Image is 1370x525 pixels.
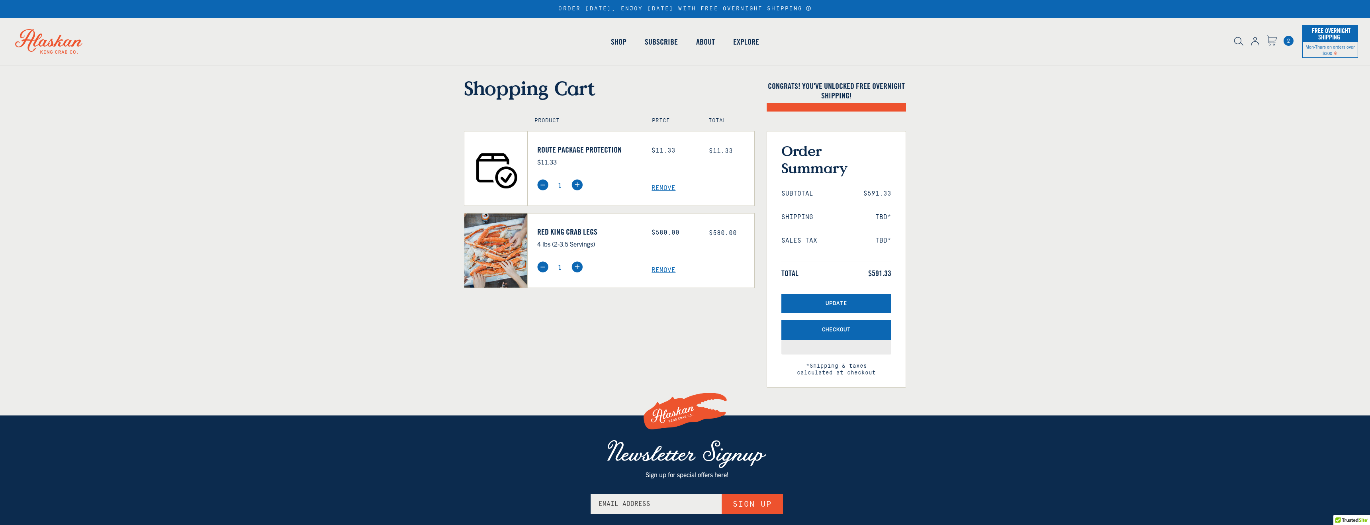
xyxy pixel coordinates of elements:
img: Route Package Protection - $11.33 [464,131,527,206]
span: Total [781,268,799,278]
a: Remove [652,184,754,192]
div: $580.00 [652,229,697,237]
h4: Total [708,118,748,124]
h3: Order Summary [781,142,891,176]
button: Checkout [781,320,891,340]
span: Subtotal [781,190,813,198]
a: About [687,19,724,65]
img: Red King Crab Legs - 4 lbs (2-3.5 Servings) [464,214,527,288]
p: 4 lbs (2-3.5 Servings) [537,239,640,249]
img: plus [571,261,583,272]
img: minus [537,261,548,272]
h4: Product [534,118,635,124]
div: ORDER [DATE], ENJOY [DATE] WITH FREE OVERNIGHT SHIPPING [558,6,811,12]
span: $591.33 [868,268,891,278]
img: Alaskan King Crab Co. logo [4,18,94,65]
a: Explore [724,19,768,65]
a: Announcement Bar Modal [806,6,812,11]
span: Shipping Notice Icon [1334,50,1337,56]
span: *Shipping & taxes calculated at checkout [781,356,891,376]
img: plus [571,179,583,190]
span: Update [826,300,847,307]
p: Sign up for special offers here! [518,469,856,480]
span: $591.33 [863,190,891,198]
img: Alaskan King Crab Co. Logo [641,384,729,440]
a: Red King Crab Legs [537,227,640,237]
a: Cart [1284,36,1294,46]
a: Subscribe [636,19,687,65]
h1: Shopping Cart [464,76,755,100]
img: search [1234,37,1243,46]
span: Checkout [822,327,851,333]
img: account [1251,37,1259,46]
a: Route Package Protection [537,145,640,155]
a: Cart [1267,35,1277,47]
span: Sales Tax [781,237,817,245]
a: Shop [602,19,636,65]
button: Update [781,294,891,313]
input: Email Address [591,494,722,514]
span: $11.33 [709,147,733,155]
h4: Congrats! You've unlocked FREE OVERNIGHT SHIPPING! [767,81,906,100]
span: Free Overnight Shipping [1310,25,1350,43]
div: $11.33 [652,147,697,155]
a: Remove [652,266,754,274]
h4: Price [652,118,691,124]
span: $580.00 [709,229,737,237]
img: minus [537,179,548,190]
span: 2 [1284,36,1294,46]
span: Shipping [781,214,813,221]
span: Mon-Thurs on orders over $300 [1305,44,1355,56]
p: $11.33 [537,157,640,167]
button: Sign Up [722,494,783,514]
